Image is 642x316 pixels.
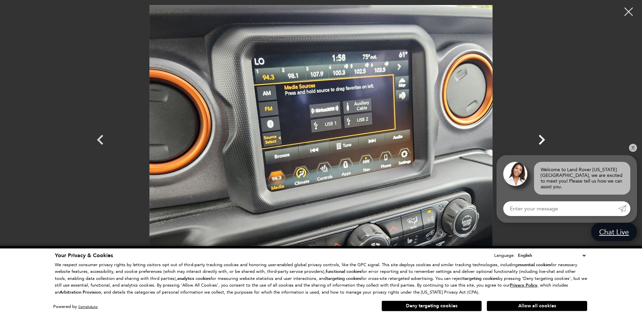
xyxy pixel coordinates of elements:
[518,262,551,268] strong: essential cookies
[326,276,361,282] strong: targeting cookies
[60,289,101,295] strong: Arbitration Provision
[177,276,211,282] strong: analytics cookies
[534,162,630,195] div: Welcome to Land Rover [US_STATE][GEOGRAPHIC_DATA], we are excited to meet you! Please tell us how...
[326,269,361,275] strong: functional cookies
[532,126,552,156] div: Next
[55,252,113,259] span: Your Privacy & Cookies
[382,301,482,311] button: Deny targeting cookies
[596,227,632,236] span: Chat Live
[55,261,587,296] p: We respect consumer privacy rights by letting visitors opt out of third-party tracking cookies an...
[90,126,110,156] div: Previous
[516,252,587,259] select: Language Select
[487,301,587,311] button: Allow all cookies
[494,253,515,257] div: Language:
[591,223,637,241] a: Chat Live
[53,305,98,309] div: Powered by
[463,276,498,282] strong: targeting cookies
[78,305,98,309] a: ComplyAuto
[503,162,527,186] img: Agent profile photo
[510,282,537,288] u: Privacy Policy
[618,201,630,216] a: Submit
[120,5,522,262] img: Used 2022 Granite Crystal Metallic Clearcoat Jeep Mojave image 21
[503,201,618,216] input: Enter your message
